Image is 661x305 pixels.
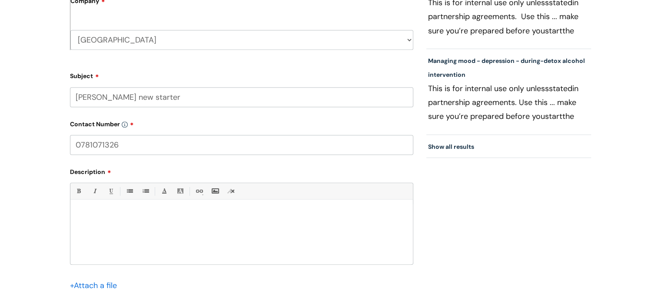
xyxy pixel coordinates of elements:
[89,186,100,197] a: Italic (Ctrl-I)
[545,111,562,121] span: start
[124,186,135,197] a: • Unordered List (Ctrl-Shift-7)
[105,186,116,197] a: Underline(Ctrl-U)
[549,83,572,94] span: stated
[175,186,186,197] a: Back Color
[428,82,590,123] p: This is for internal use only unless in partnership agreements. Use this ... make sure you’re pre...
[70,118,413,128] label: Contact Number
[70,165,413,176] label: Description
[428,57,585,79] a: Managing mood - depression - during-detox alcohol intervention
[140,186,151,197] a: 1. Ordered List (Ctrl-Shift-8)
[70,279,122,292] div: Attach a file
[73,186,84,197] a: Bold (Ctrl-B)
[122,121,128,128] img: info-icon.svg
[159,186,169,197] a: Font Color
[545,26,562,36] span: start
[209,186,220,197] a: Insert Image...
[70,69,413,80] label: Subject
[226,186,236,197] a: Remove formatting (Ctrl-\)
[70,280,74,291] span: +
[193,186,204,197] a: Link
[428,143,474,151] a: Show all results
